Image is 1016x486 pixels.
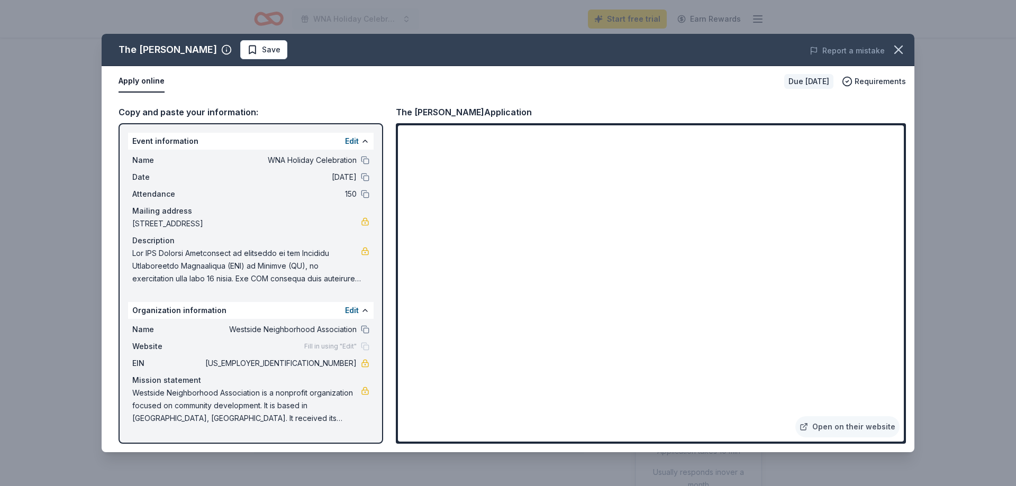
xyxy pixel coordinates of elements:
button: Apply online [119,70,165,93]
span: Name [132,154,203,167]
span: [STREET_ADDRESS] [132,217,361,230]
span: EIN [132,357,203,370]
button: Requirements [842,75,906,88]
button: Report a mistake [810,44,885,57]
span: [DATE] [203,171,357,184]
span: Website [132,340,203,353]
div: Event information [128,133,374,150]
span: Westside Neighborhood Association is a nonprofit organization focused on community development. I... [132,387,361,425]
span: Requirements [855,75,906,88]
button: Edit [345,135,359,148]
div: Organization information [128,302,374,319]
div: Mission statement [132,374,369,387]
div: Due [DATE] [784,74,833,89]
div: Copy and paste your information: [119,105,383,119]
div: The [PERSON_NAME] Application [396,105,532,119]
a: Open on their website [795,416,900,437]
div: The [PERSON_NAME] [119,41,217,58]
span: Westside Neighborhood Association [203,323,357,336]
span: Attendance [132,188,203,200]
span: Date [132,171,203,184]
span: Save [262,43,280,56]
button: Save [240,40,287,59]
span: 150 [203,188,357,200]
span: Name [132,323,203,336]
span: Fill in using "Edit" [304,342,357,351]
span: [US_EMPLOYER_IDENTIFICATION_NUMBER] [203,357,357,370]
div: Mailing address [132,205,369,217]
span: Lor IPS Dolorsi Ametconsect ad elitseddo ei tem Incididu Utlaboreetdo Magnaaliqua (ENI) ad Minimv... [132,247,361,285]
span: WNA Holiday Celebration [203,154,357,167]
div: Description [132,234,369,247]
button: Edit [345,304,359,317]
